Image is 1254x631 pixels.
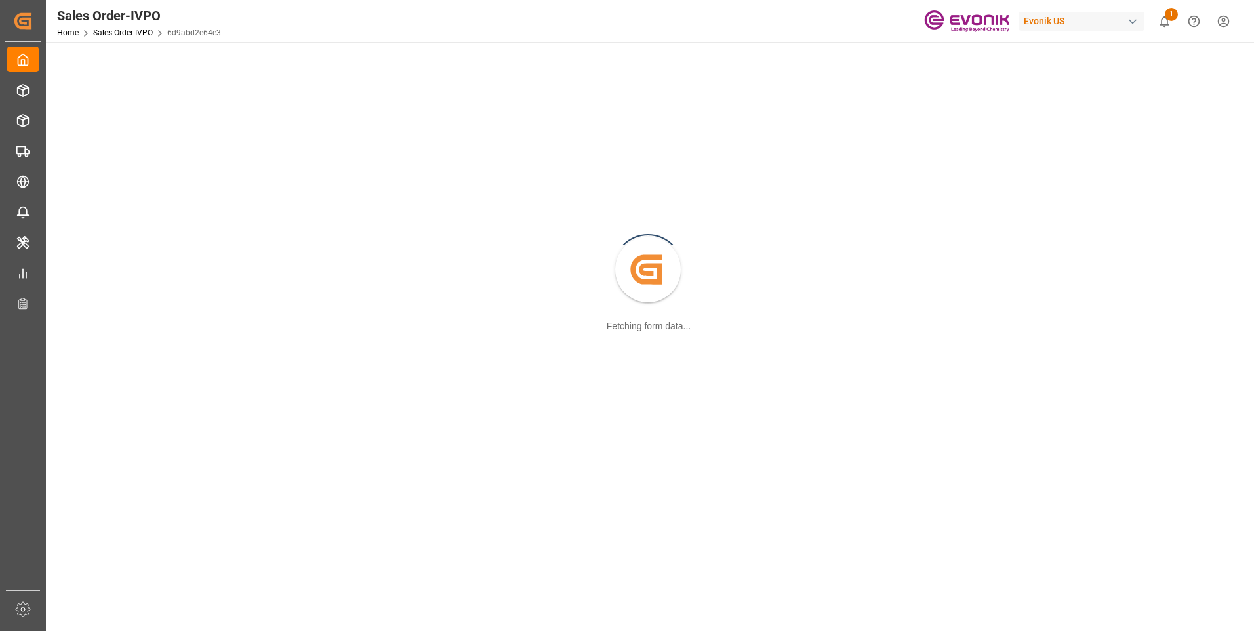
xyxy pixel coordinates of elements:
[93,28,153,37] a: Sales Order-IVPO
[924,10,1009,33] img: Evonik-brand-mark-Deep-Purple-RGB.jpeg_1700498283.jpeg
[1019,9,1150,33] button: Evonik US
[57,28,79,37] a: Home
[1179,7,1209,36] button: Help Center
[57,6,221,26] div: Sales Order-IVPO
[1150,7,1179,36] button: show 1 new notifications
[607,319,691,333] div: Fetching form data...
[1019,12,1144,31] div: Evonik US
[1165,8,1178,21] span: 1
